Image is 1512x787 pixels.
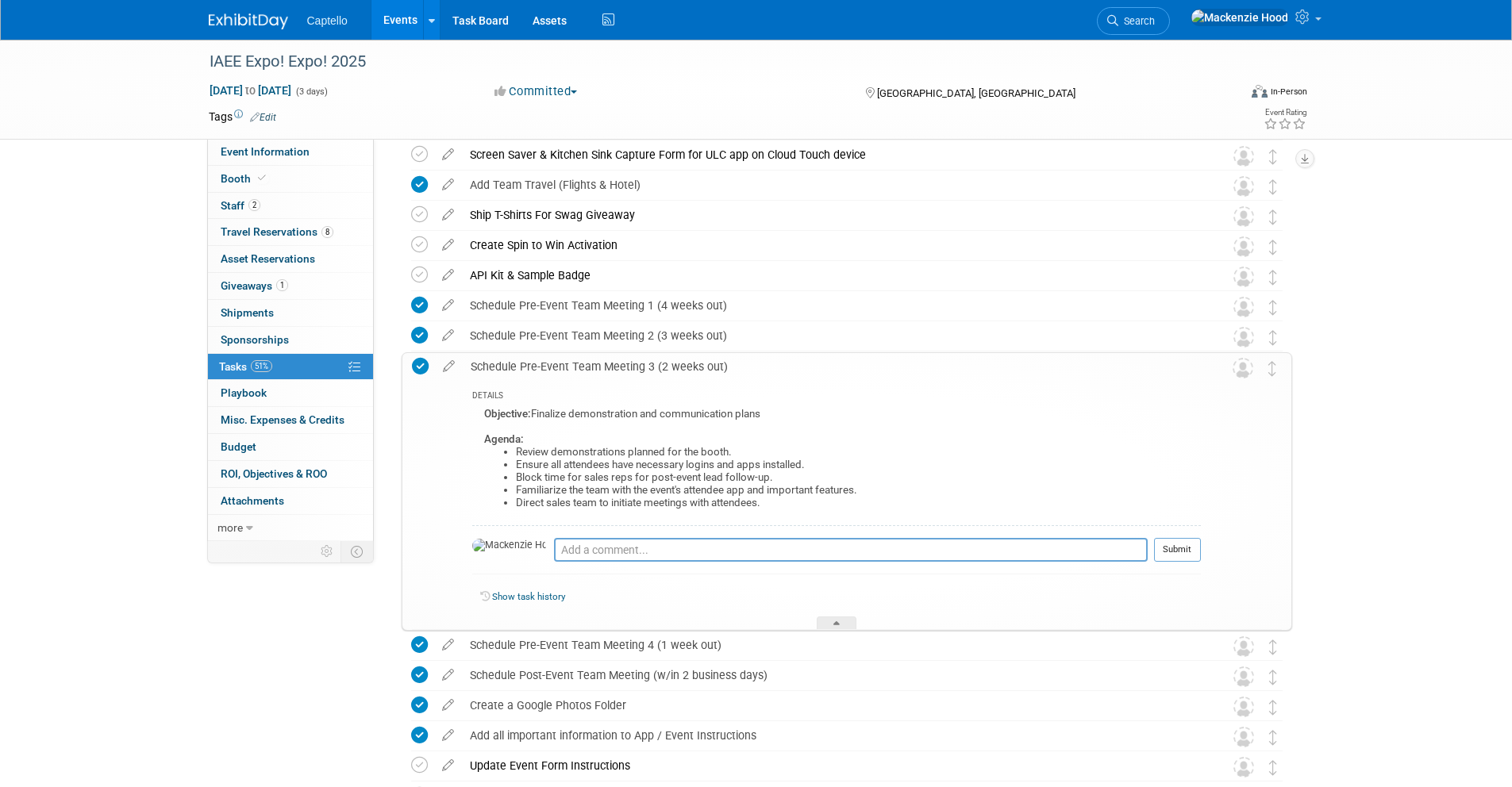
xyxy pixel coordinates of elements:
[294,86,328,97] span: (3 days)
[1269,179,1277,194] i: Move task
[516,459,1201,471] li: Ensure all attendees have necessary logins and apps installed.
[1233,327,1254,347] img: Unassigned
[208,139,373,165] a: Event Information
[462,322,1202,349] div: Schedule Pre-Event Team Meeting 2 (3 weeks out)
[208,246,373,272] a: Asset Reservations
[1118,15,1155,27] span: Search
[321,226,333,238] span: 8
[434,268,462,282] a: edit
[208,461,373,487] a: ROI, Objectives & ROO
[1269,760,1277,775] i: Move task
[1269,700,1277,715] i: Move task
[472,390,1201,404] div: DETAILS
[1269,149,1277,164] i: Move task
[1269,240,1277,255] i: Move task
[472,404,1201,526] div: Finalize demonstration and communication plans
[208,193,373,219] a: Staff2
[221,252,315,265] span: Asset Reservations
[1233,666,1254,687] img: Unassigned
[1270,86,1307,98] div: In-Person
[434,208,462,222] a: edit
[276,279,288,291] span: 1
[489,83,583,100] button: Committed
[1233,236,1254,257] img: Unassigned
[307,14,348,27] span: Captello
[434,638,462,652] a: edit
[209,83,292,98] span: [DATE] [DATE]
[516,497,1201,509] li: Direct sales team to initiate meetings with attendees.
[462,692,1202,719] div: Create a Google Photos Folder
[1145,83,1308,106] div: Event Format
[217,521,243,534] span: more
[1269,300,1277,315] i: Move task
[208,407,373,433] a: Misc. Expenses & Credits
[1269,670,1277,685] i: Move task
[221,386,267,399] span: Playbook
[340,541,373,562] td: Toggle Event Tabs
[484,408,531,420] b: Objective:
[1191,9,1289,26] img: Mackenzie Hood
[208,166,373,192] a: Booth
[208,488,373,514] a: Attachments
[221,172,269,185] span: Booth
[1233,267,1254,287] img: Unassigned
[1269,209,1277,225] i: Move task
[462,752,1202,779] div: Update Event Form Instructions
[1233,757,1254,777] img: Unassigned
[1233,697,1254,717] img: Unassigned
[208,434,373,460] a: Budget
[463,353,1201,380] div: Schedule Pre-Event Team Meeting 3 (2 weeks out)
[462,202,1202,228] div: Ship T-Shirts For Swag Giveaway
[221,225,333,238] span: Travel Reservations
[472,539,546,553] img: Mackenzie Hood
[434,668,462,682] a: edit
[1233,176,1254,197] img: Unassigned
[877,87,1075,99] span: [GEOGRAPHIC_DATA], [GEOGRAPHIC_DATA]
[462,171,1202,198] div: Add Team Travel (Flights & Hotel)
[1268,361,1276,376] i: Move task
[204,48,1214,76] div: IAEE Expo! Expo! 2025
[434,698,462,712] a: edit
[434,328,462,343] a: edit
[248,199,260,211] span: 2
[434,758,462,773] a: edit
[462,292,1202,319] div: Schedule Pre-Event Team Meeting 1 (4 weeks out)
[1097,7,1170,35] a: Search
[208,515,373,541] a: more
[516,471,1201,484] li: Block time for sales reps for post-event lead follow-up.
[462,232,1202,259] div: Create Spin to Win Activation
[1269,330,1277,345] i: Move task
[462,662,1202,689] div: Schedule Post-Event Team Meeting (w/in 2 business days)
[1269,639,1277,655] i: Move task
[434,178,462,192] a: edit
[221,494,284,507] span: Attachments
[1233,297,1254,317] img: Unassigned
[221,467,327,480] span: ROI, Objectives & ROO
[208,354,373,380] a: Tasks51%
[1269,730,1277,745] i: Move task
[221,279,288,292] span: Giveaways
[1233,146,1254,167] img: Unassigned
[221,306,274,319] span: Shipments
[314,541,341,562] td: Personalize Event Tab Strip
[209,13,288,29] img: ExhibitDay
[1154,538,1201,562] button: Submit
[484,433,524,445] b: Agenda:
[1233,206,1254,227] img: Unassigned
[1233,358,1253,378] img: Unassigned
[492,591,565,602] a: Show task history
[434,238,462,252] a: edit
[208,273,373,299] a: Giveaways1
[243,84,258,97] span: to
[221,145,310,158] span: Event Information
[1233,727,1254,747] img: Unassigned
[221,333,289,346] span: Sponsorships
[1264,109,1306,117] div: Event Rating
[221,440,256,453] span: Budget
[1269,270,1277,285] i: Move task
[462,632,1202,658] div: Schedule Pre-Event Team Meeting 4 (1 week out)
[251,360,272,372] span: 51%
[1252,85,1268,98] img: Format-Inperson.png
[221,199,260,212] span: Staff
[434,148,462,162] a: edit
